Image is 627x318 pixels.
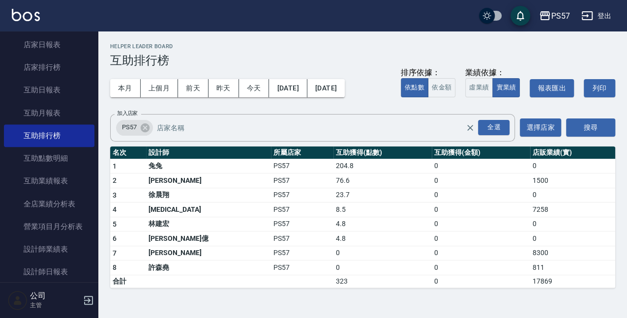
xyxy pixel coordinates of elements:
[12,9,40,21] img: Logo
[113,176,117,184] span: 2
[432,159,530,173] td: 0
[333,275,432,288] td: 323
[333,260,432,275] td: 0
[520,118,561,137] button: 選擇店家
[271,146,333,159] th: 所屬店家
[113,234,117,242] span: 6
[492,78,520,97] button: 實業績
[333,202,432,217] td: 8.5
[110,43,615,50] h2: Helper Leader Board
[465,78,493,97] button: 虛業績
[30,291,80,301] h5: 公司
[271,173,333,188] td: PS57
[271,246,333,260] td: PS57
[110,146,146,159] th: 名次
[146,217,271,231] td: 林建宏
[269,79,307,97] button: [DATE]
[146,231,271,246] td: [PERSON_NAME]億
[465,68,520,78] div: 業績依據：
[113,220,117,228] span: 5
[432,246,530,260] td: 0
[146,246,271,260] td: [PERSON_NAME]
[146,202,271,217] td: [MEDICAL_DATA]
[178,79,209,97] button: 前天
[551,10,569,22] div: PS57
[271,217,333,231] td: PS57
[116,122,143,132] span: PS57
[428,78,455,97] button: 依金額
[271,231,333,246] td: PS57
[271,159,333,173] td: PS57
[510,6,530,26] button: save
[463,121,477,135] button: Clear
[117,110,138,117] label: 加入店家
[530,146,615,159] th: 店販業績(實)
[4,260,94,283] a: 設計師日報表
[4,33,94,56] a: 店家日報表
[271,260,333,275] td: PS57
[110,79,141,97] button: 本月
[271,188,333,202] td: PS57
[110,54,615,67] h3: 互助排行榜
[333,146,432,159] th: 互助獲得(點數)
[110,275,146,288] td: 合計
[530,246,615,260] td: 8300
[333,217,432,231] td: 4.8
[530,217,615,231] td: 0
[8,290,28,310] img: Person
[333,159,432,173] td: 204.8
[432,146,530,159] th: 互助獲得(金額)
[113,205,117,213] span: 4
[432,275,530,288] td: 0
[530,275,615,288] td: 17869
[432,173,530,188] td: 0
[4,193,94,215] a: 全店業績分析表
[535,6,573,26] button: PS57
[333,231,432,246] td: 4.8
[530,202,615,217] td: 7258
[401,68,455,78] div: 排序依據：
[566,118,615,137] button: 搜尋
[4,102,94,124] a: 互助月報表
[271,202,333,217] td: PS57
[4,238,94,260] a: 設計師業績表
[146,173,271,188] td: [PERSON_NAME]
[30,301,80,310] p: 主管
[113,249,117,257] span: 7
[146,159,271,173] td: 兔兔
[146,146,271,159] th: 設計師
[530,231,615,246] td: 0
[4,215,94,238] a: 營業項目月分析表
[113,191,117,199] span: 3
[4,147,94,170] a: 互助點數明細
[478,120,509,135] div: 全選
[307,79,345,97] button: [DATE]
[530,79,574,97] button: 報表匯出
[476,118,511,137] button: Open
[530,173,615,188] td: 1500
[239,79,269,97] button: 今天
[530,260,615,275] td: 811
[432,260,530,275] td: 0
[110,146,615,288] table: a dense table
[116,120,153,136] div: PS57
[584,79,615,97] button: 列印
[146,260,271,275] td: 許森堯
[432,217,530,231] td: 0
[4,124,94,147] a: 互助排行榜
[4,56,94,79] a: 店家排行榜
[4,170,94,192] a: 互助業績報表
[530,188,615,202] td: 0
[432,188,530,202] td: 0
[432,231,530,246] td: 0
[333,173,432,188] td: 76.6
[113,263,117,271] span: 8
[113,162,117,170] span: 1
[577,7,615,25] button: 登出
[209,79,239,97] button: 昨天
[4,79,94,101] a: 互助日報表
[333,246,432,260] td: 0
[146,188,271,202] td: 徐晨翔
[333,188,432,202] td: 23.7
[401,78,428,97] button: 依點數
